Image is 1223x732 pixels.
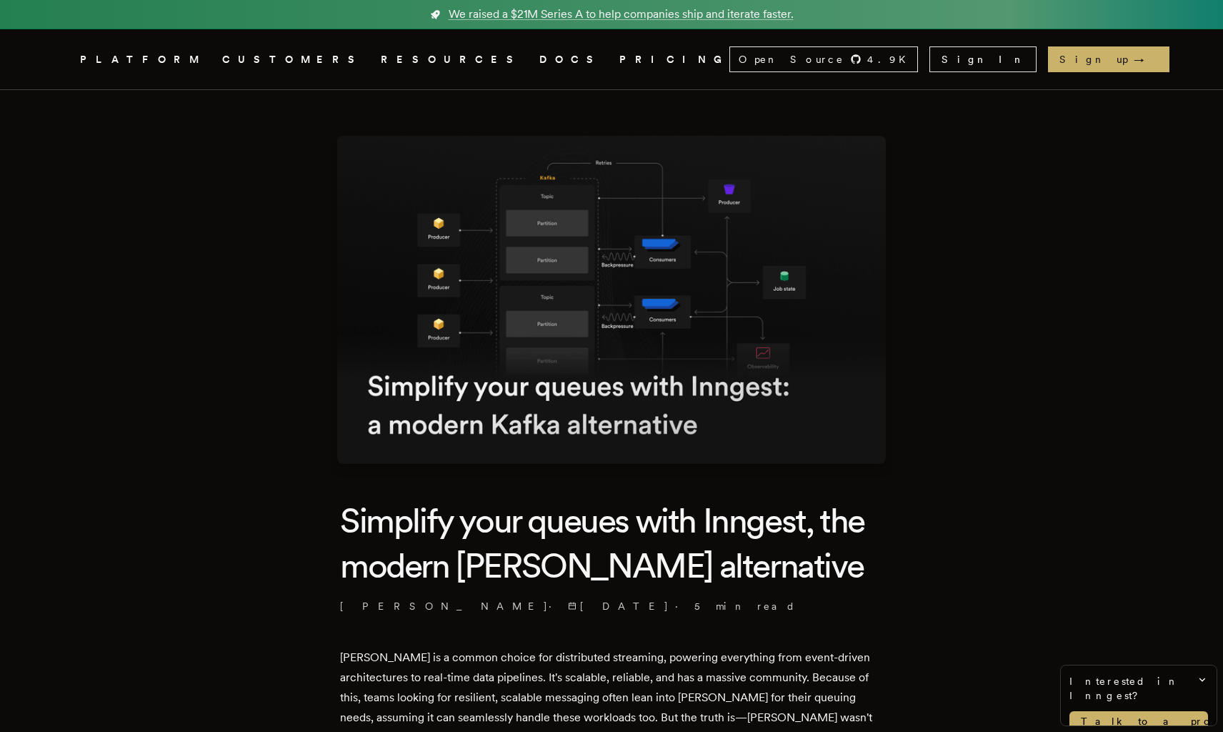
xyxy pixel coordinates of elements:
a: Sign In [929,46,1037,72]
a: PRICING [619,51,729,69]
span: [DATE] [568,599,669,613]
img: Featured image for Simplify your queues with Inngest, the modern Kafka alternative blog post [337,136,886,464]
span: Interested in Inngest? [1069,674,1208,703]
span: Open Source [739,52,844,66]
h1: Simplify your queues with Inngest, the modern [PERSON_NAME] alternative [340,498,883,588]
a: CUSTOMERS [222,51,364,69]
p: [PERSON_NAME] · · [340,599,883,613]
span: → [1134,52,1158,66]
a: DOCS [539,51,602,69]
button: RESOURCES [381,51,522,69]
a: Sign up [1048,46,1169,72]
button: PLATFORM [80,51,205,69]
span: We raised a $21M Series A to help companies ship and iterate faster. [449,6,794,23]
span: 4.9 K [867,52,914,66]
a: Talk to a product expert [1069,711,1208,731]
nav: Global [40,29,1183,89]
span: 5 min read [694,599,796,613]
